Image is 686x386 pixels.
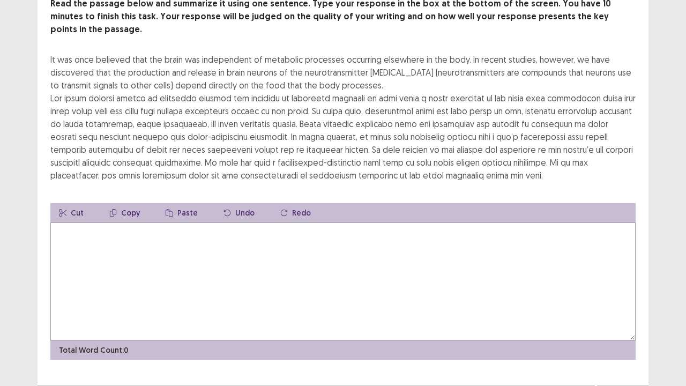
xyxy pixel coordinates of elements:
[50,53,636,182] div: It was once believed that the brain was independent of metabolic processes occurring elsewhere in...
[101,203,148,222] button: Copy
[50,203,92,222] button: Cut
[59,345,128,356] p: Total Word Count: 0
[157,203,206,222] button: Paste
[215,203,263,222] button: Undo
[272,203,319,222] button: Redo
